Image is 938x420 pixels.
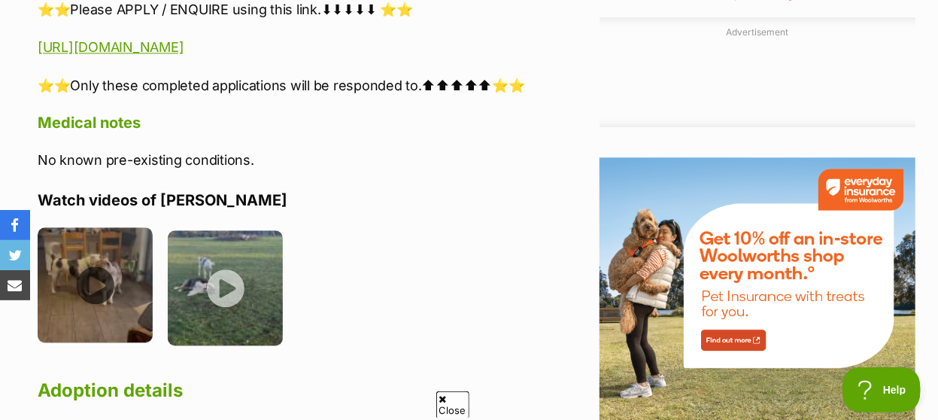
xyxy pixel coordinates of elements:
h2: Adoption details [38,374,558,407]
img: cplcaltlz1bbuszvoj4l.jpg [38,227,153,342]
span: Close [436,391,469,418]
iframe: Help Scout Beacon - Open [842,367,923,412]
h4: Medical notes [38,113,558,132]
a: [URL][DOMAIN_NAME] [38,39,184,55]
div: Advertisement [600,17,915,127]
p: No known pre-existing conditions. [38,150,558,170]
h4: Watch videos of [PERSON_NAME] [38,190,558,210]
img: psm1aav8g70wfnbhhyxm.jpg [168,230,283,345]
p: ⭐⭐Only these completed applications will be responded to.⬆⬆⬆⬆⬆⭐⭐ [38,75,558,96]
